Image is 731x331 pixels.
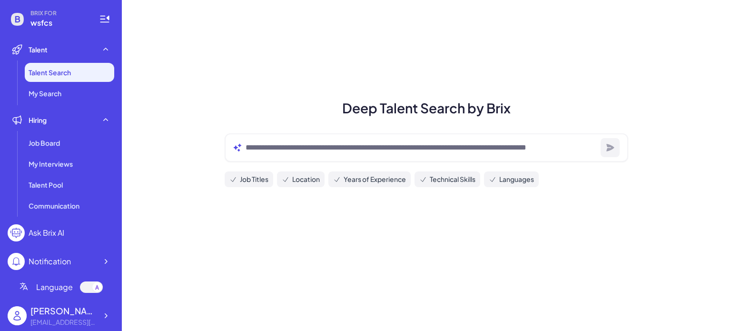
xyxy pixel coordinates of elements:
div: delapp [30,304,97,317]
span: Talent [29,45,48,54]
div: Ask Brix AI [29,227,64,239]
span: My Interviews [29,159,73,169]
span: Hiring [29,115,47,125]
span: My Search [29,89,61,98]
span: Communication [29,201,79,211]
span: Language [36,281,73,293]
span: wsfcs [30,17,88,29]
span: Talent Pool [29,180,63,190]
h1: Deep Talent Search by Brix [213,98,640,118]
span: Languages [499,174,534,184]
span: Technical Skills [430,174,475,184]
span: Job Titles [240,174,268,184]
span: Years of Experience [344,174,406,184]
img: user_logo.png [8,306,27,325]
span: BRIX FOR [30,10,88,17]
span: Job Board [29,138,60,148]
span: Location [292,174,320,184]
div: Notification [29,256,71,267]
div: freichdelapp@wsfcs.k12.nc.us [30,317,97,327]
span: Talent Search [29,68,71,77]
